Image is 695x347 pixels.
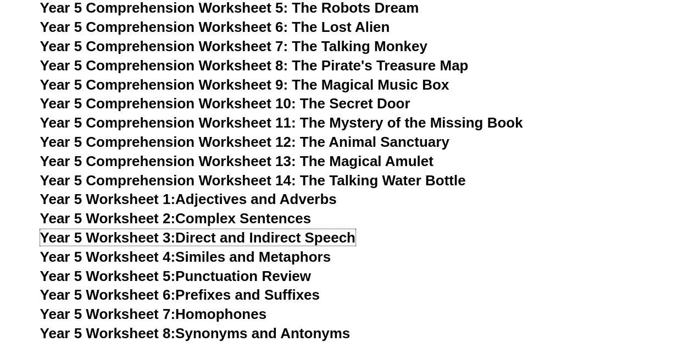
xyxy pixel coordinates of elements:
a: Year 5 Worksheet 7:Homophones [40,306,267,322]
a: Year 5 Worksheet 1:Adjectives and Adverbs [40,191,337,207]
a: Year 5 Comprehension Worksheet 7: The Talking Monkey [40,38,427,54]
a: Year 5 Comprehension Worksheet 6: The Lost Alien [40,19,390,35]
span: Year 5 Worksheet 6: [40,287,176,303]
a: Year 5 Comprehension Worksheet 11: The Mystery of the Missing Book [40,114,523,131]
a: Year 5 Comprehension Worksheet 14: The Talking Water Bottle [40,172,466,189]
span: Year 5 Worksheet 3: [40,229,176,246]
span: Year 5 Worksheet 5: [40,268,176,284]
a: Year 5 Comprehension Worksheet 13: The Magical Amulet [40,153,433,169]
a: Year 5 Worksheet 6:Prefixes and Suffixes [40,287,320,303]
a: Year 5 Worksheet 3:Direct and Indirect Speech [40,229,355,246]
span: Year 5 Worksheet 7: [40,306,176,322]
a: Year 5 Comprehension Worksheet 9: The Magical Music Box [40,76,449,93]
a: Year 5 Worksheet 8:Synonyms and Antonyms [40,325,351,342]
span: Year 5 Worksheet 2: [40,210,176,227]
a: Year 5 Comprehension Worksheet 12: The Animal Sanctuary [40,134,449,150]
span: Year 5 Worksheet 1: [40,191,176,207]
span: Year 5 Worksheet 8: [40,325,176,342]
a: Year 5 Comprehension Worksheet 8: The Pirate's Treasure Map [40,57,469,74]
iframe: Chat Widget [512,223,695,347]
a: Year 5 Comprehension Worksheet 10: The Secret Door [40,95,410,112]
a: Year 5 Worksheet 2:Complex Sentences [40,210,311,227]
span: Year 5 Worksheet 4: [40,249,176,265]
a: Year 5 Worksheet 4:Similes and Metaphors [40,249,331,265]
a: Year 5 Worksheet 5:Punctuation Review [40,268,311,284]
